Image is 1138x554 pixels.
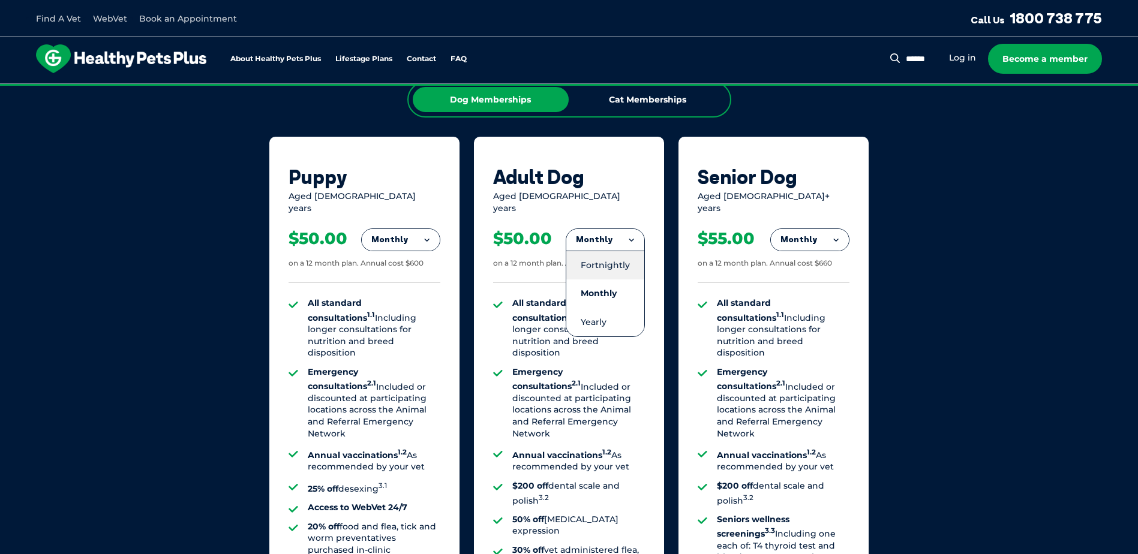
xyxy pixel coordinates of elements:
[570,87,726,112] div: Cat Memberships
[308,480,440,495] li: desexing
[398,448,407,456] sup: 1.2
[139,13,237,24] a: Book an Appointment
[367,311,375,319] sup: 1.1
[308,366,376,392] strong: Emergency consultations
[512,366,581,392] strong: Emergency consultations
[717,297,849,359] li: Including longer consultations for nutrition and breed disposition
[512,366,645,439] li: Included or discounted at participating locations across the Animal and Referral Emergency Network
[407,55,436,63] a: Contact
[512,297,579,323] strong: All standard consultations
[512,447,645,473] li: As recommended by your vet
[93,13,127,24] a: WebVet
[308,450,407,460] strong: Annual vaccinations
[566,251,644,279] li: Fortnightly
[230,55,321,63] a: About Healthy Pets Plus
[771,229,849,251] button: Monthly
[776,380,785,388] sup: 2.1
[345,84,793,95] span: Proactive, preventative wellness program designed to keep your pet healthier and happier for longer
[335,55,392,63] a: Lifestage Plans
[971,9,1102,27] a: Call Us1800 738 775
[717,514,789,539] strong: Seniors wellness screenings
[451,55,467,63] a: FAQ
[308,366,440,439] li: Included or discounted at participating locations across the Animal and Referral Emergency Network
[717,366,785,392] strong: Emergency consultations
[566,229,644,251] button: Monthly
[566,279,644,308] li: Monthly
[512,450,611,460] strong: Annual vaccinations
[289,165,440,188] div: Puppy
[512,480,548,491] strong: $200 off
[717,480,753,491] strong: $200 off
[308,483,338,494] strong: 25% off
[698,258,832,269] div: on a 12 month plan. Annual cost $660
[289,191,440,214] div: Aged [DEMOGRAPHIC_DATA] years
[602,448,611,456] sup: 1.2
[362,229,440,251] button: Monthly
[971,14,1005,26] span: Call Us
[308,297,440,359] li: Including longer consultations for nutrition and breed disposition
[36,13,81,24] a: Find A Vet
[698,228,755,249] div: $55.00
[512,297,645,359] li: Including longer consultations for nutrition and breed disposition
[717,366,849,439] li: Included or discounted at participating locations across the Animal and Referral Emergency Network
[949,52,976,64] a: Log in
[36,44,206,73] img: hpp-logo
[717,450,816,460] strong: Annual vaccinations
[493,258,628,269] div: on a 12 month plan. Annual cost $600
[413,87,569,112] div: Dog Memberships
[379,481,387,490] sup: 3.1
[367,380,376,388] sup: 2.1
[512,514,544,525] strong: 50% off
[308,447,440,473] li: As recommended by your vet
[698,165,849,188] div: Senior Dog
[743,493,753,502] sup: 3.2
[765,526,775,535] sup: 3.3
[289,228,347,249] div: $50.00
[988,44,1102,74] a: Become a member
[289,258,424,269] div: on a 12 month plan. Annual cost $600
[807,448,816,456] sup: 1.2
[698,191,849,214] div: Aged [DEMOGRAPHIC_DATA]+ years
[717,297,784,323] strong: All standard consultations
[512,480,645,507] li: dental scale and polish
[493,228,552,249] div: $50.00
[308,297,375,323] strong: All standard consultations
[888,52,903,64] button: Search
[566,308,644,336] li: Yearly
[308,521,340,532] strong: 20% off
[572,380,581,388] sup: 2.1
[512,514,645,537] li: [MEDICAL_DATA] expression
[539,493,549,502] sup: 3.2
[776,311,784,319] sup: 1.1
[717,480,849,507] li: dental scale and polish
[308,502,407,513] strong: Access to WebVet 24/7
[493,191,645,214] div: Aged [DEMOGRAPHIC_DATA] years
[493,165,645,188] div: Adult Dog
[717,447,849,473] li: As recommended by your vet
